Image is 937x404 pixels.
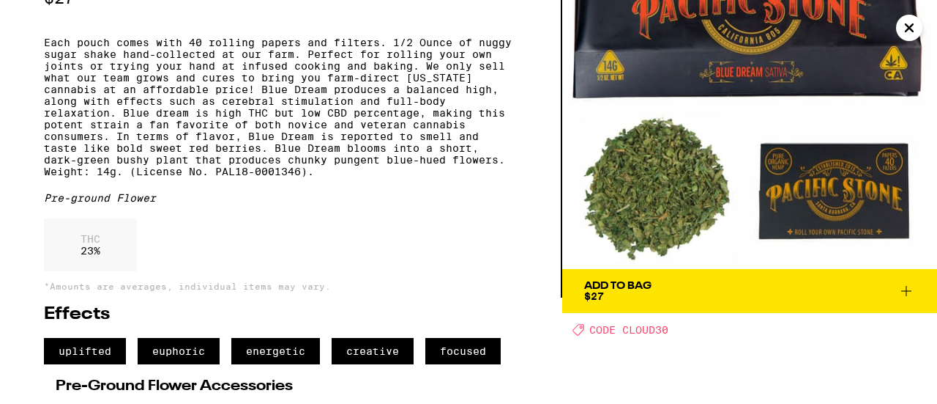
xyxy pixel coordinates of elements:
[81,233,100,245] p: THC
[44,306,517,323] h2: Effects
[562,269,937,313] button: Add To Bag$27
[44,338,126,364] span: uplifted
[584,281,652,291] div: Add To Bag
[589,324,668,336] span: CODE CLOUD30
[138,338,220,364] span: euphoric
[896,15,922,41] button: Close
[231,338,320,364] span: energetic
[44,37,517,177] p: Each pouch comes with 40 rolling papers and filters. 1/2 Ounce of nuggy sugar shake hand-collecte...
[425,338,501,364] span: focused
[584,290,604,302] span: $27
[44,282,517,291] p: *Amounts are averages, individual items may vary.
[44,218,137,271] div: 23 %
[56,379,505,394] h2: Pre-Ground Flower Accessories
[44,192,517,204] div: Pre-ground Flower
[9,10,105,22] span: Hi. Need any help?
[332,338,414,364] span: creative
